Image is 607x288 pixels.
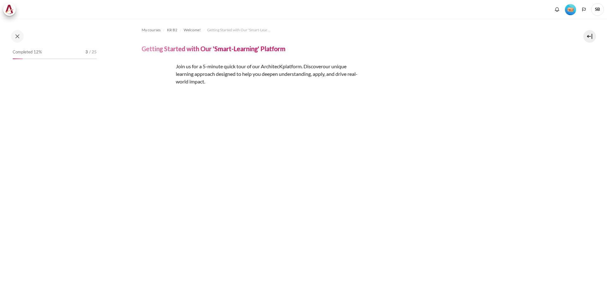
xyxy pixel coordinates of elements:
a: Architeck Architeck [3,3,19,16]
span: . [176,63,358,84]
span: Welcome! [184,27,201,33]
img: platform logo [142,63,173,94]
p: Join us for a 5-minute quick tour of our ArchitecK platform. Discover [142,63,363,85]
button: Languages [579,5,589,14]
a: My courses [142,26,161,34]
span: / 25 [89,49,97,55]
a: Welcome! [184,26,201,34]
span: SB [591,3,604,16]
span: KR B2 [167,27,177,33]
h4: Getting Started with Our 'Smart-Learning' Platform [142,45,285,53]
img: Level #1 [565,4,576,15]
a: KR B2 [167,26,177,34]
div: Level #1 [565,3,576,15]
a: User menu [591,3,604,16]
div: Show notification window with no new notifications [552,5,562,14]
span: 3 [85,49,88,55]
a: Getting Started with Our 'Smart-Learning' Platform [207,26,270,34]
div: 12% [13,58,23,59]
a: Level #1 [562,3,579,15]
span: Getting Started with Our 'Smart-Learning' Platform [207,27,270,33]
span: My courses [142,27,161,33]
img: Architeck [5,5,14,14]
span: Completed 12% [13,49,42,55]
span: our unique learning approach designed to help you deepen understanding, apply, and drive real-wor... [176,63,358,84]
nav: Navigation bar [142,25,562,35]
